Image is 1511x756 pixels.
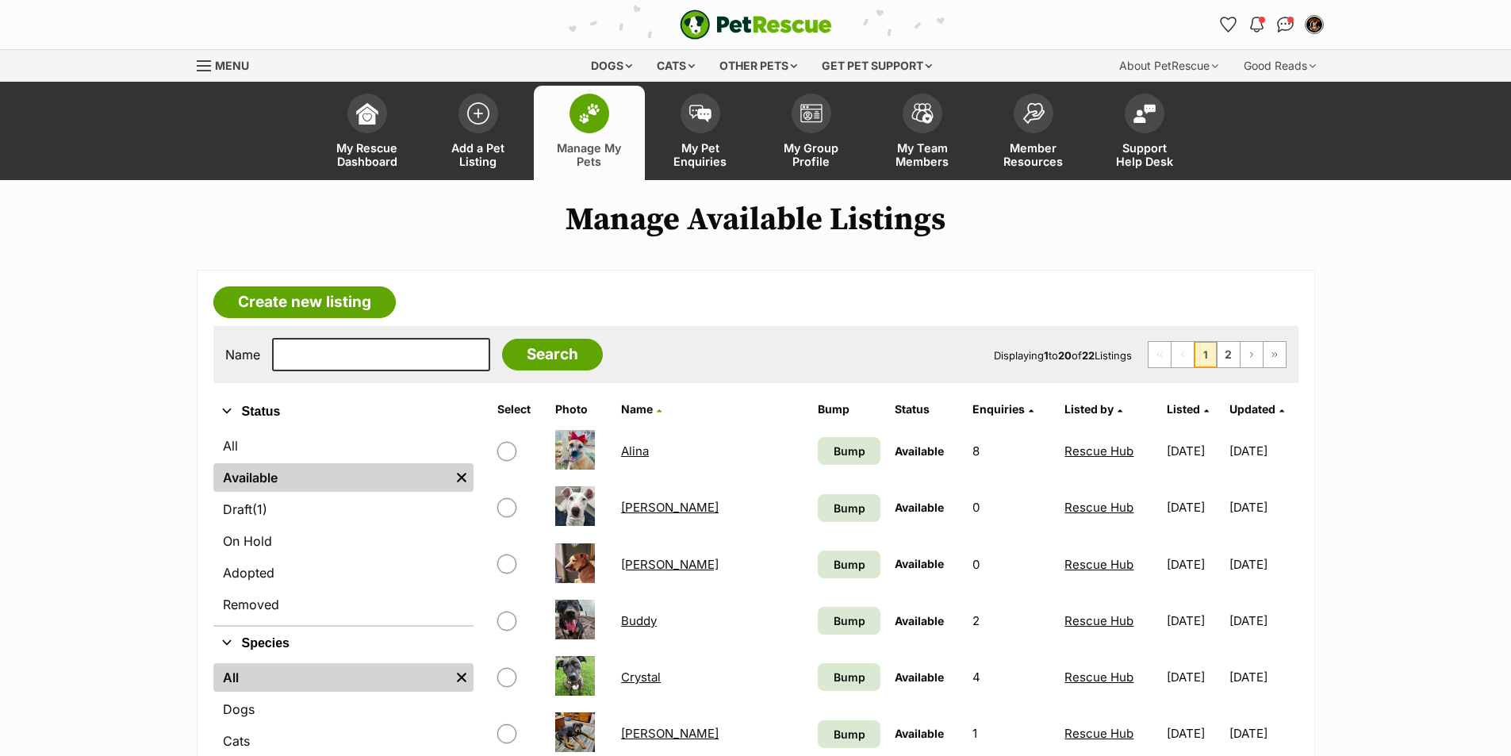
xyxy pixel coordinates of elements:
[680,10,832,40] a: PetRescue
[1229,593,1297,648] td: [DATE]
[966,480,1057,535] td: 0
[1133,104,1156,123] img: help-desk-icon-fdf02630f3aa405de69fd3d07c3f3aa587a6932b1a1747fa1d2bba05be0121f9.svg
[1229,402,1275,416] span: Updated
[818,663,881,691] a: Bump
[1195,342,1217,367] span: Page 1
[1064,500,1133,515] a: Rescue Hub
[1273,12,1298,37] a: Conversations
[811,50,943,82] div: Get pet support
[966,650,1057,704] td: 4
[1082,349,1095,362] strong: 22
[834,556,865,573] span: Bump
[213,495,474,524] a: Draft
[1306,17,1322,33] img: Rescue Hub profile pic
[776,141,847,168] span: My Group Profile
[213,558,474,587] a: Adopted
[1241,342,1263,367] a: Next page
[895,501,944,514] span: Available
[1229,480,1297,535] td: [DATE]
[356,102,378,125] img: dashboard-icon-eb2f2d2d3e046f16d808141f083e7271f6b2e854fb5c12c21221c1fb7104beca.svg
[911,103,934,124] img: team-members-icon-5396bd8760b3fe7c0b43da4ab00e1e3bb1a5d9ba89233759b79545d2d3fc5d0d.svg
[1109,141,1180,168] span: Support Help Desk
[1229,537,1297,592] td: [DATE]
[549,397,613,422] th: Photo
[621,557,719,572] a: [PERSON_NAME]
[818,551,881,578] a: Bump
[1229,424,1297,478] td: [DATE]
[1244,12,1270,37] button: Notifications
[1160,537,1228,592] td: [DATE]
[895,444,944,458] span: Available
[834,443,865,459] span: Bump
[994,349,1132,362] span: Displaying to of Listings
[312,86,423,180] a: My Rescue Dashboard
[578,103,600,124] img: manage-my-pets-icon-02211641906a0b7f246fdf0571729dbe1e7629f14944591b6c1af311fb30b64b.svg
[756,86,867,180] a: My Group Profile
[895,670,944,684] span: Available
[252,500,267,519] span: (1)
[1229,402,1284,416] a: Updated
[621,443,649,459] a: Alina
[197,50,260,79] a: Menu
[972,402,1034,416] a: Enquiries
[1277,17,1294,33] img: chat-41dd97257d64d25036548639549fe6c8038ab92f7586957e7f3b1b290dea8141.svg
[972,402,1025,416] span: translation missing: en.admin.listings.index.attributes.enquiries
[213,633,474,654] button: Species
[225,347,260,362] label: Name
[895,557,944,570] span: Available
[708,50,808,82] div: Other pets
[213,695,474,723] a: Dogs
[450,463,474,492] a: Remove filter
[621,500,719,515] a: [PERSON_NAME]
[621,613,657,628] a: Buddy
[1216,12,1241,37] a: Favourites
[1149,342,1171,367] span: First page
[1264,342,1286,367] a: Last page
[1064,726,1133,741] a: Rescue Hub
[213,286,396,318] a: Create new listing
[834,726,865,743] span: Bump
[689,105,711,122] img: pet-enquiries-icon-7e3ad2cf08bfb03b45e93fb7055b45f3efa6380592205ae92323e6603595dc1f.svg
[580,50,643,82] div: Dogs
[1064,557,1133,572] a: Rescue Hub
[467,102,489,125] img: add-pet-listing-icon-0afa8454b4691262ce3f59096e99ab1cd57d4a30225e0717b998d2c9b9846f56.svg
[1160,650,1228,704] td: [DATE]
[834,612,865,629] span: Bump
[213,463,450,492] a: Available
[213,401,474,422] button: Status
[1302,12,1327,37] button: My account
[818,437,881,465] a: Bump
[834,669,865,685] span: Bump
[888,397,965,422] th: Status
[332,141,403,168] span: My Rescue Dashboard
[491,397,547,422] th: Select
[1064,402,1122,416] a: Listed by
[1064,443,1133,459] a: Rescue Hub
[213,590,474,619] a: Removed
[1160,593,1228,648] td: [DATE]
[1229,650,1297,704] td: [DATE]
[895,727,944,740] span: Available
[213,432,474,460] a: All
[502,339,603,370] input: Search
[818,494,881,522] a: Bump
[966,424,1057,478] td: 8
[665,141,736,168] span: My Pet Enquiries
[1022,102,1045,124] img: member-resources-icon-8e73f808a243e03378d46382f2149f9095a855e16c252ad45f914b54edf8863c.svg
[978,86,1089,180] a: Member Resources
[1160,480,1228,535] td: [DATE]
[1172,342,1194,367] span: Previous page
[1167,402,1209,416] a: Listed
[818,607,881,635] a: Bump
[1167,402,1200,416] span: Listed
[887,141,958,168] span: My Team Members
[800,104,823,123] img: group-profile-icon-3fa3cf56718a62981997c0bc7e787c4b2cf8bcc04b72c1350f741eb67cf2f40e.svg
[1064,402,1114,416] span: Listed by
[554,141,625,168] span: Manage My Pets
[1216,12,1327,37] ul: Account quick links
[1058,349,1072,362] strong: 20
[423,86,534,180] a: Add a Pet Listing
[621,402,653,416] span: Name
[621,726,719,741] a: [PERSON_NAME]
[1233,50,1327,82] div: Good Reads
